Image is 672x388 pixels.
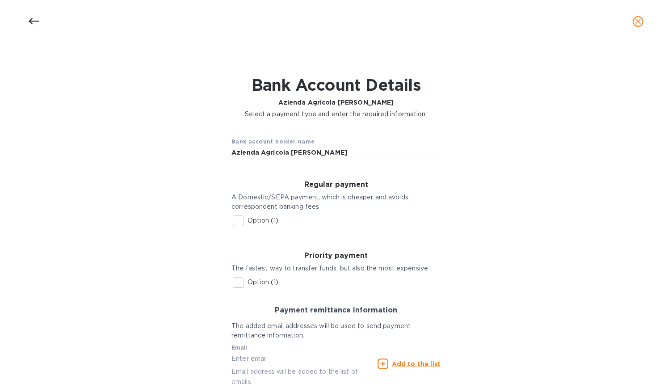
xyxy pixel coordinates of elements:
[278,99,394,106] b: Azienda Agricola [PERSON_NAME]
[248,278,278,287] p: Option (1)
[627,11,649,32] button: close
[231,367,374,387] p: Email address will be added to the list of emails
[231,252,441,260] h3: Priority payment
[392,360,441,367] u: Add to the list
[231,193,441,211] p: A Domestic/SEPA payment, which is cheaper and avoids correspondent banking fees
[231,264,441,273] p: The fastest way to transfer funds, but also the most expensive
[231,138,315,145] b: Bank account holder name
[245,110,427,119] p: Select a payment type and enter the required information.
[248,216,278,225] p: Option (1)
[245,76,427,94] h1: Bank Account Details
[231,346,247,351] label: Email
[231,181,441,189] h3: Regular payment
[231,321,441,340] p: The added email addresses will be used to send payment remittance information.
[231,306,441,315] h3: Payment remittance information
[231,352,374,365] input: Enter email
